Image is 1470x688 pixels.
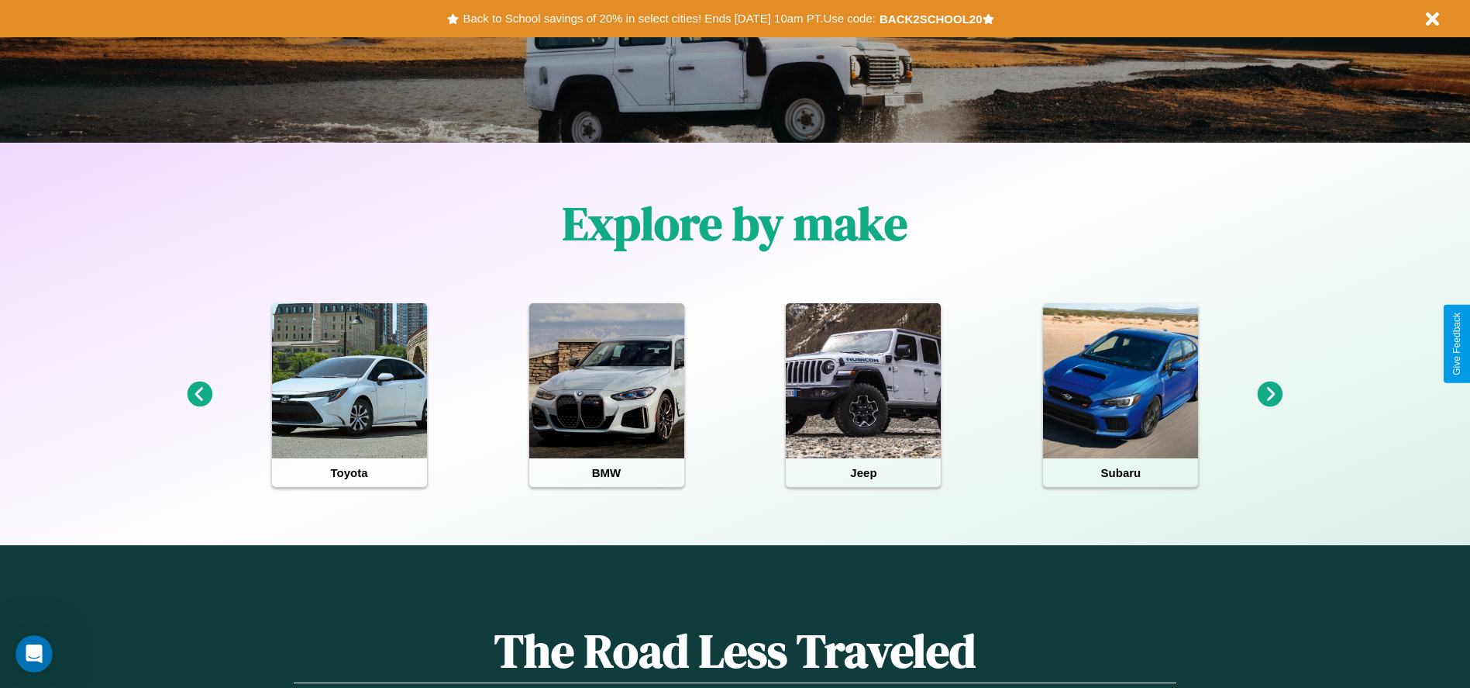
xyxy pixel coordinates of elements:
[529,458,684,487] h4: BMW
[1043,458,1198,487] h4: Subaru
[1451,313,1462,375] div: Give Feedback
[15,635,53,672] iframe: Intercom live chat
[786,458,941,487] h4: Jeep
[294,619,1176,683] h1: The Road Less Traveled
[272,458,427,487] h4: Toyota
[563,192,907,255] h1: Explore by make
[459,8,879,29] button: Back to School savings of 20% in select cities! Ends [DATE] 10am PT.Use code:
[880,12,983,26] b: BACK2SCHOOL20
